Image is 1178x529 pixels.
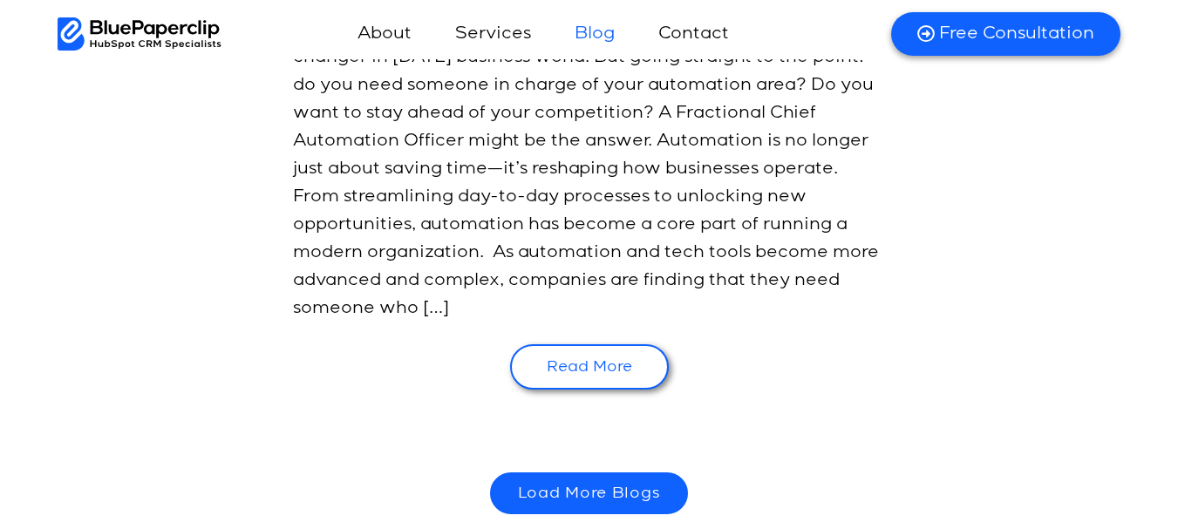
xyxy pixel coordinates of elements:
[490,472,689,514] a: Load More Blogs
[510,344,669,390] a: Read More
[557,13,632,55] a: Blog
[293,16,886,322] p: By this point, you should know that automation is a complete game changer in [DATE] business worl...
[939,23,1094,45] span: Free Consultation
[340,13,429,55] a: About
[58,17,222,51] img: BluePaperClip Logo black
[641,13,746,55] a: Contact
[438,13,548,55] a: Services
[221,13,869,55] nav: Menu
[891,12,1120,56] a: Free Consultation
